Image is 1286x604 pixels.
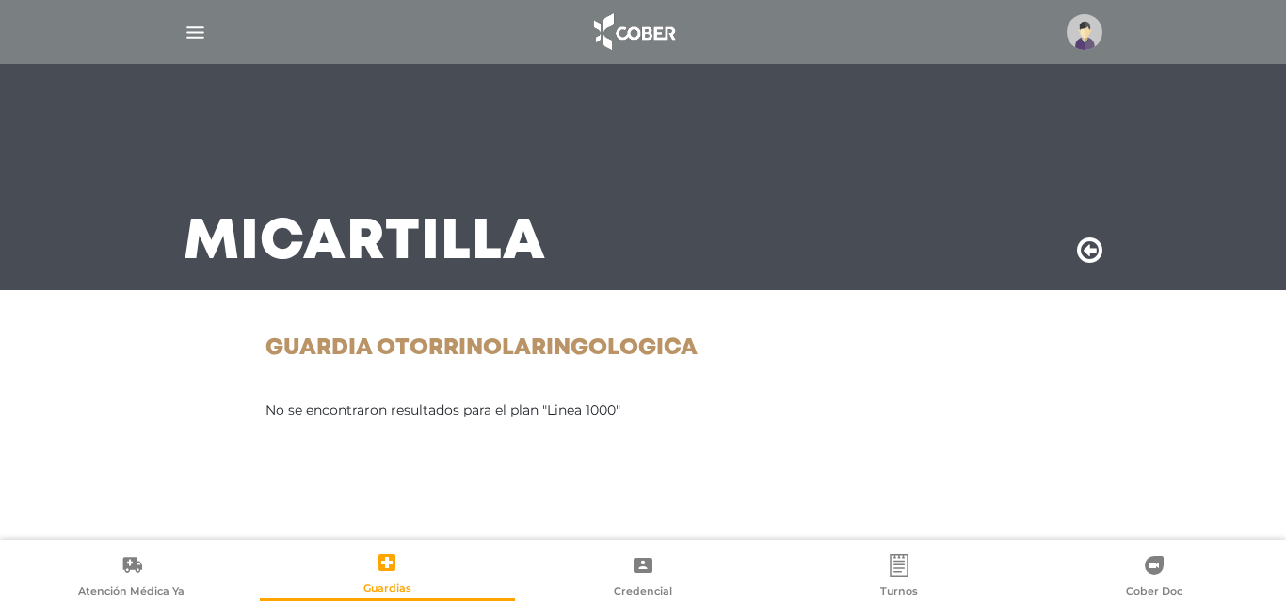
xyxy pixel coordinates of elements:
span: Atención Médica Ya [78,584,185,601]
img: Cober_menu-lines-white.svg [184,21,207,44]
h3: Mi Cartilla [184,219,546,268]
img: logo_cober_home-white.png [584,9,683,55]
a: Turnos [771,553,1027,601]
span: Turnos [880,584,918,601]
span: Credencial [614,584,672,601]
div: No se encontraron resultados para el plan "Linea 1000" [265,400,1021,420]
span: Cober Doc [1126,584,1182,601]
a: Atención Médica Ya [4,553,260,601]
a: Cober Doc [1026,553,1282,601]
img: profile-placeholder.svg [1067,14,1102,50]
a: Guardias [260,550,516,601]
h1: Guardia Otorrinolaringologica [265,335,1021,363]
span: Guardias [363,581,411,598]
a: Credencial [515,553,771,601]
